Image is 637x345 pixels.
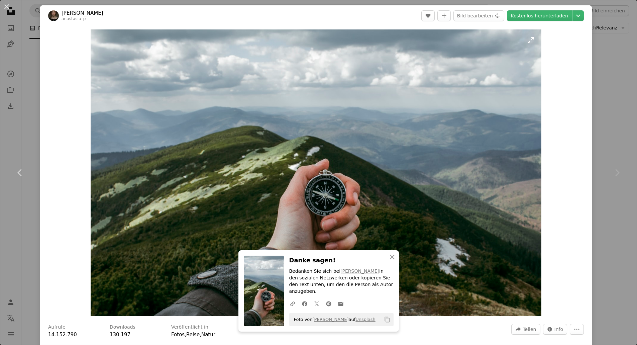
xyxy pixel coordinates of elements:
[572,10,584,21] button: Downloadgröße auswählen
[597,141,637,205] div: Weiter
[289,256,394,265] h3: Danke sagen!
[62,10,103,16] a: [PERSON_NAME]
[299,297,311,310] a: Auf Facebook teilen
[437,10,451,21] button: Zu Kollektion hinzufügen
[311,297,323,310] a: Auf Twitter teilen
[382,314,393,325] button: In die Zwischenablage kopieren
[201,332,215,338] a: Natur
[453,10,504,21] button: Bild bearbeiten
[313,317,349,322] a: [PERSON_NAME]
[200,332,201,338] span: ,
[421,10,435,21] button: Gefällt mir
[289,268,394,295] p: Bedanken Sie sich bei in den sozialen Netzwerken oder kopieren Sie den Text unten, um den die Per...
[48,324,66,331] h3: Aufrufe
[62,16,86,21] a: anastasia_p
[91,29,541,316] img: Person mit silbernem Kompass
[543,324,567,335] button: Statistiken zu diesem Bild
[570,324,584,335] button: Weitere Aktionen
[511,324,540,335] button: Dieses Bild teilen
[554,324,563,334] span: Info
[340,268,379,274] a: [PERSON_NAME]
[171,324,208,331] h3: Veröffentlicht in
[323,297,335,310] a: Auf Pinterest teilen
[48,10,59,21] img: Zum Profil von Anastasia Petrova
[171,332,185,338] a: Fotos
[110,332,130,338] span: 130.197
[185,332,186,338] span: ,
[48,332,77,338] span: 14.152.790
[91,29,541,316] button: Dieses Bild heranzoomen
[291,314,376,325] span: Foto von auf
[355,317,375,322] a: Unsplash
[186,332,200,338] a: Reise
[507,10,572,21] a: Kostenlos herunterladen
[523,324,536,334] span: Teilen
[110,324,135,331] h3: Downloads
[335,297,347,310] a: Via E-Mail teilen teilen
